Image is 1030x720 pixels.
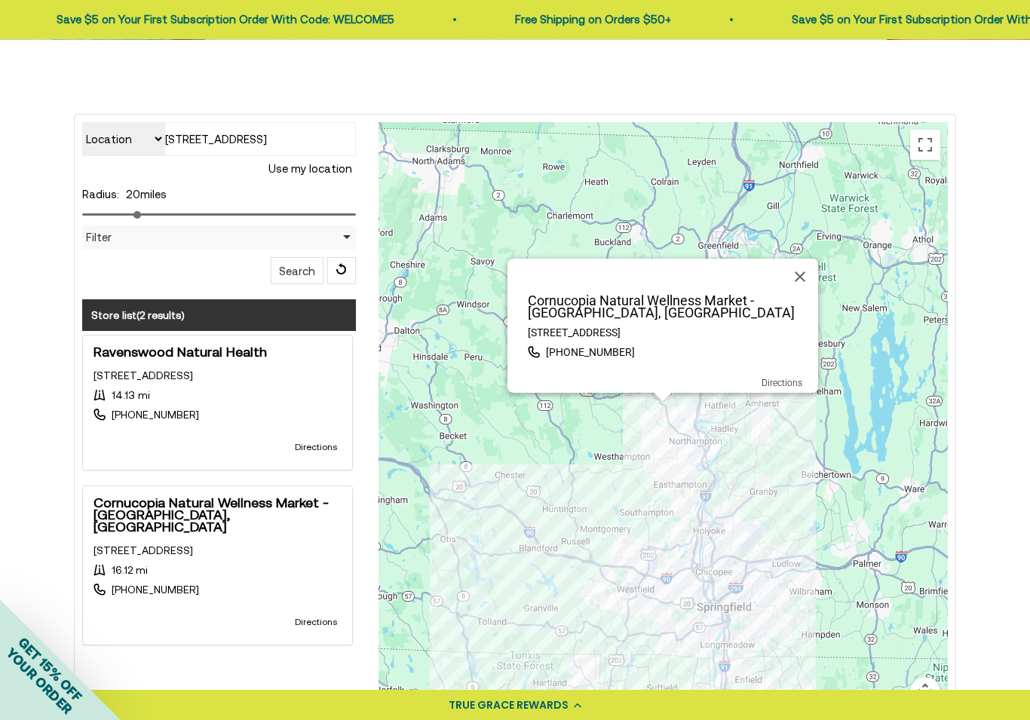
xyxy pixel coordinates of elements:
p: Cornucopia Natural Wellness Market - [GEOGRAPHIC_DATA], [GEOGRAPHIC_DATA] [517,295,818,319]
a: Free Shipping on Orders $50+ [515,13,671,26]
span: ( ) [136,309,185,321]
input: Radius [82,213,356,216]
button: Close [782,259,818,295]
div: TRUE GRACE REWARDS [449,697,569,713]
a: This link opens in a new tab. [93,369,193,381]
div: 14.13 mi [93,389,342,401]
a: [PHONE_NUMBER] [112,409,199,421]
div: miles [82,185,356,204]
span: 20 [126,188,140,201]
a: This link opens in a new tab. [93,544,193,556]
strong: Cornucopia Natural Wellness Market - [GEOGRAPHIC_DATA], [GEOGRAPHIC_DATA] [93,497,342,533]
span: 2 [139,309,145,321]
span: GET 15% OFF [15,634,85,704]
p: [STREET_ADDRESS] [528,326,807,339]
div: Filter [82,225,356,250]
h3: Store list [82,299,356,331]
button: Use my location [265,156,356,182]
a: [PHONE_NUMBER] [546,346,635,358]
strong: Ravenswood Natural Health [93,346,267,358]
input: Type to search our stores [164,122,356,156]
a: This link opens in a new tab. [290,436,342,459]
button: Toggle fullscreen view [910,130,940,160]
p: Save $5 on Your First Subscription Order With Code: WELCOME5 [57,11,394,29]
span: YOUR ORDER [3,645,75,717]
span: results [148,309,181,321]
a: This link opens in a new tab. [290,611,342,634]
button: Search [271,257,323,284]
button: Map camera controls [910,677,940,707]
div: 16.12 mi [93,564,342,576]
a: This link opens in a new tab. [757,373,807,393]
a: [PHONE_NUMBER] [112,584,199,596]
span: Reset [327,257,356,284]
label: Radius: [82,188,119,201]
